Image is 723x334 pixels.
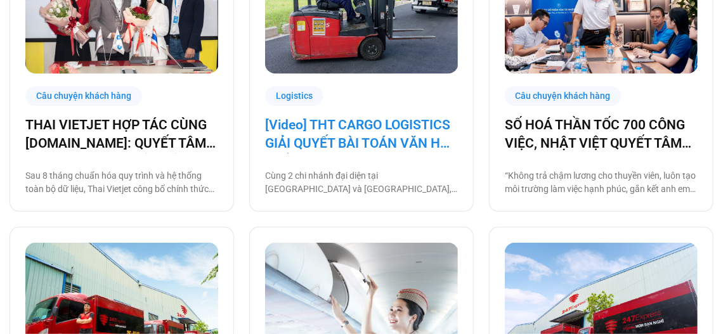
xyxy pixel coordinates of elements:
div: Logistics [265,86,323,106]
div: Câu chuyện khách hàng [25,86,142,106]
a: SỐ HOÁ THẦN TỐC 700 CÔNG VIỆC, NHẬT VIỆT QUYẾT TÂM “GẮN KẾT TÀU – BỜ” [505,116,698,153]
a: [Video] THT CARGO LOGISTICS GIẢI QUYẾT BÀI TOÁN VĂN HÓA NHẰM TĂNG TRƯỞNG BỀN VỮNG CÙNG BASE [265,116,458,153]
p: Sau 8 tháng chuẩn hóa quy trình và hệ thống toàn bộ dữ liệu, Thai Vietjet công bố chính thức vận ... [25,169,218,196]
a: THAI VIETJET HỢP TÁC CÙNG [DOMAIN_NAME]: QUYẾT TÂM “CẤT CÁNH” CHUYỂN ĐỔI SỐ [25,116,218,153]
p: “Không trả chậm lương cho thuyền viên, luôn tạo môi trường làm việc hạnh phúc, gắn kết anh em tàu... [505,169,698,196]
div: Câu chuyện khách hàng [505,86,622,106]
p: Cùng 2 chi nhánh đại diện tại [GEOGRAPHIC_DATA] và [GEOGRAPHIC_DATA], THT Cargo Logistics là một ... [265,169,458,196]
